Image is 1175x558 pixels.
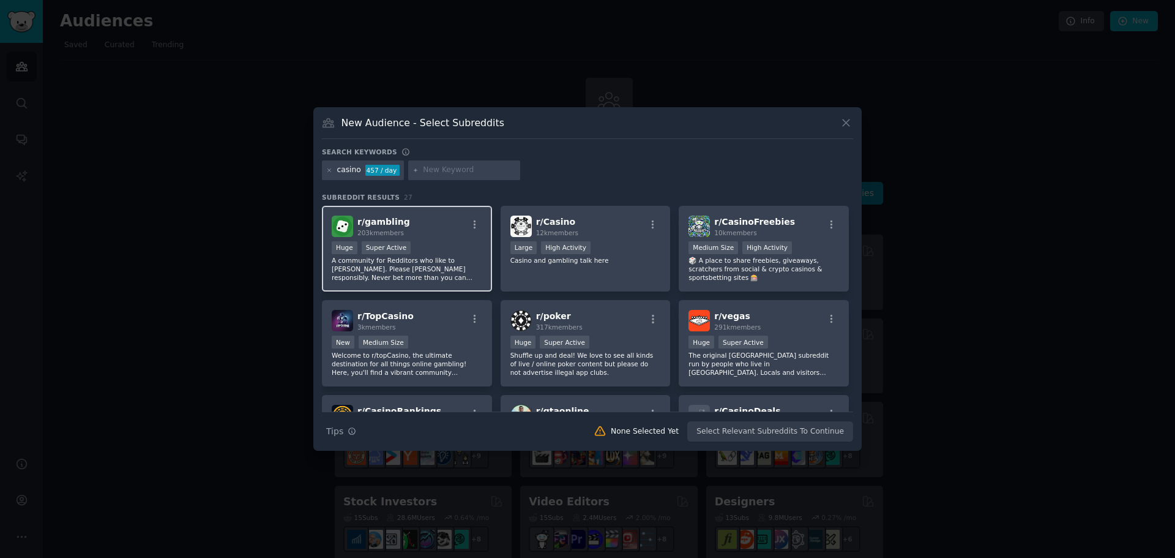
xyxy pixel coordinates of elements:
[322,193,400,202] span: Subreddit Results
[541,241,591,254] div: High Activity
[688,336,714,349] div: Huge
[357,217,410,227] span: r/ gambling
[536,217,575,227] span: r/ Casino
[357,229,404,236] span: 203k members
[341,116,504,129] h3: New Audience - Select Subreddits
[611,426,679,437] div: None Selected Yet
[510,336,536,349] div: Huge
[322,148,397,156] h3: Search keywords
[332,405,353,426] img: CasinoRankings
[718,336,768,349] div: Super Active
[357,323,396,331] span: 3k members
[510,405,532,426] img: gtaonline
[510,216,532,237] img: Casino
[365,165,400,176] div: 457 / day
[510,351,661,377] p: Shuffle up and deal! We love to see all kinds of live / online poker content but please do not ad...
[714,229,756,236] span: 10k members
[332,216,353,237] img: gambling
[332,351,482,377] p: Welcome to r/topCasino, the ultimate destination for all things online gambling! Here, you'll fin...
[688,216,710,237] img: CasinoFreebies
[332,256,482,282] p: A community for Redditors who like to [PERSON_NAME]. Please [PERSON_NAME] responsibly. Never bet ...
[536,311,571,321] span: r/ poker
[714,323,761,331] span: 291k members
[536,229,578,236] span: 12k members
[714,217,795,227] span: r/ CasinoFreebies
[362,241,411,254] div: Super Active
[688,351,839,377] p: The original [GEOGRAPHIC_DATA] subreddit run by people who live in [GEOGRAPHIC_DATA]. Locals and ...
[357,311,414,321] span: r/ TopCasino
[326,425,343,438] span: Tips
[357,406,441,416] span: r/ CasinoRankings
[359,336,408,349] div: Medium Size
[536,323,583,331] span: 317k members
[536,406,589,416] span: r/ gtaonline
[510,256,661,265] p: Casino and gambling talk here
[332,310,353,331] img: TopCasino
[510,310,532,331] img: poker
[688,310,710,331] img: vegas
[540,336,589,349] div: Super Active
[714,406,780,416] span: r/ CasinoDeals
[688,241,738,254] div: Medium Size
[510,241,537,254] div: Large
[423,165,516,176] input: New Keyword
[714,311,750,321] span: r/ vegas
[322,421,360,442] button: Tips
[742,241,792,254] div: High Activity
[332,241,357,254] div: Huge
[688,256,839,282] p: 🎲 A place to share freebies, giveaways, scratchers from social & crypto casinos & sportsbetting s...
[337,165,361,176] div: casino
[404,194,412,201] span: 27
[332,336,354,349] div: New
